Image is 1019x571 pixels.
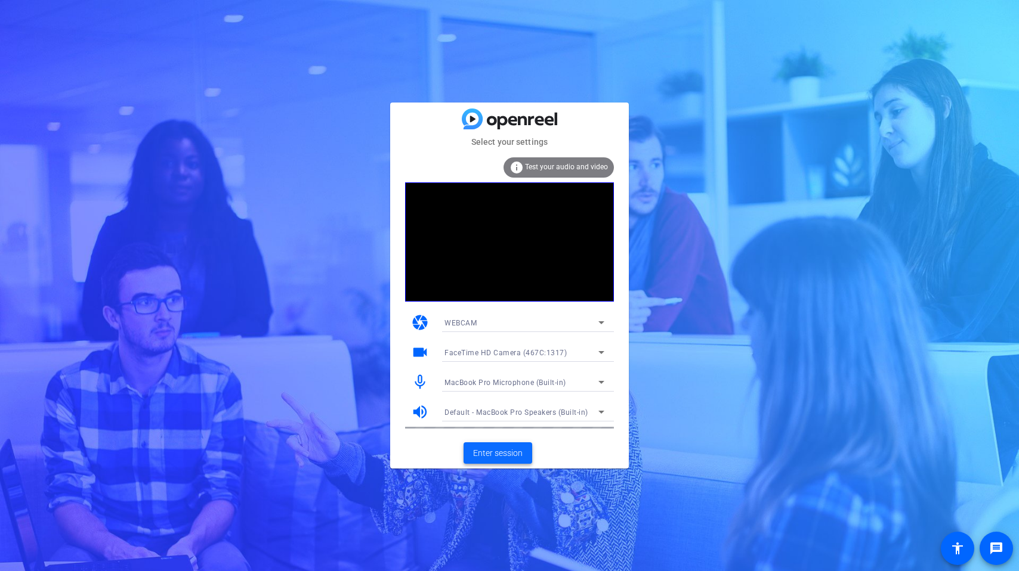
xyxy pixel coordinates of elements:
[411,343,429,361] mat-icon: videocam
[989,541,1003,556] mat-icon: message
[444,349,567,357] span: FaceTime HD Camera (467C:1317)
[444,319,477,327] span: WEBCAM
[411,373,429,391] mat-icon: mic_none
[444,408,588,417] span: Default - MacBook Pro Speakers (Built-in)
[464,442,532,464] button: Enter session
[473,447,523,460] span: Enter session
[525,163,608,171] span: Test your audio and video
[411,403,429,421] mat-icon: volume_up
[510,160,524,175] mat-icon: info
[390,135,629,148] mat-card-subtitle: Select your settings
[444,378,566,387] span: MacBook Pro Microphone (Built-in)
[950,541,965,556] mat-icon: accessibility
[462,108,557,129] img: blue-gradient.svg
[411,314,429,331] mat-icon: camera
